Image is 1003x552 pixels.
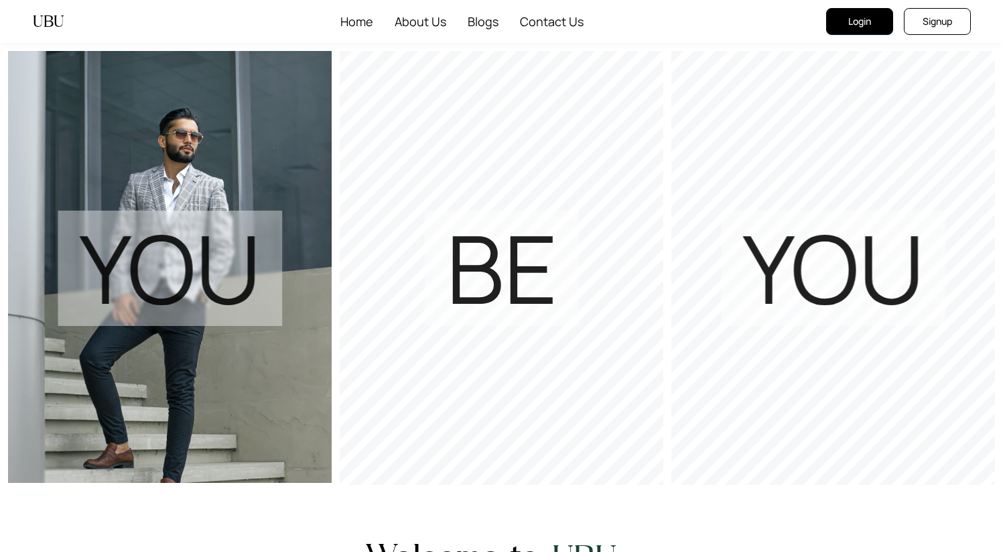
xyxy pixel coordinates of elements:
[923,14,952,29] span: Signup
[826,8,893,35] button: Login
[8,51,332,483] img: UBU-image-1-8YSWMyMK.jpg
[446,221,557,315] h1: BE
[904,8,971,35] button: Signup
[848,14,871,29] span: Login
[79,221,261,315] h1: YOU
[742,221,924,315] h1: YOU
